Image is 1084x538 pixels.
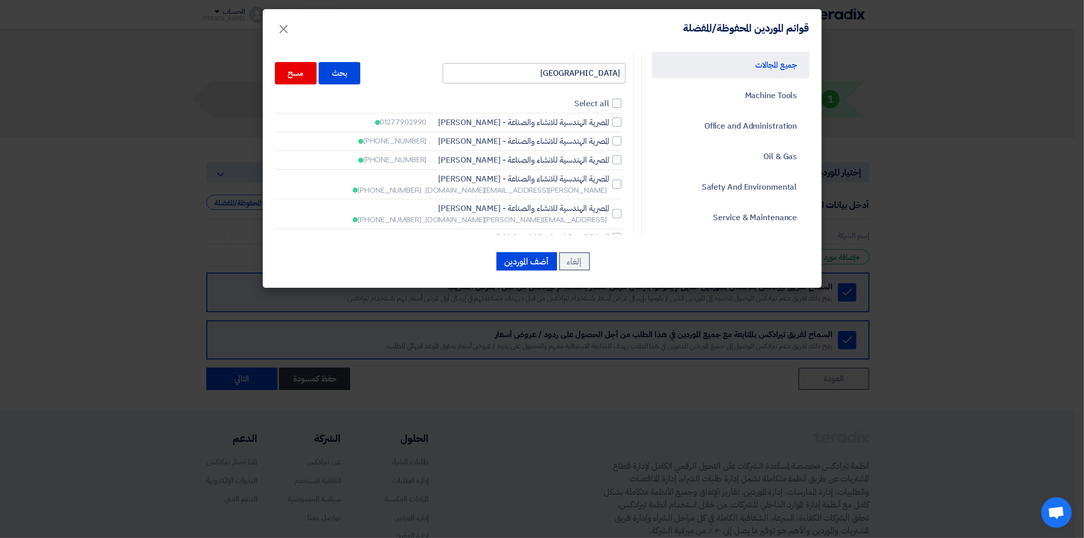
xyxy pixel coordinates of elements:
span: الشركة المصرية لمنتجات الالبان و الاغذية [496,232,609,244]
button: Close [270,16,298,37]
button: إلغاء [559,252,590,271]
span: [PHONE_NUMBER] [358,185,421,196]
span: × [278,13,290,44]
span: المصرية الهندسية للانشاء والصناعة - [PERSON_NAME] [438,202,609,215]
a: جميع المجالات [652,52,810,78]
span: [PHONE_NUMBER] [363,136,427,146]
span: Select all [574,98,609,110]
div: مسح [275,62,317,84]
span: , [429,136,431,146]
span: 01270703003 [438,232,484,243]
span: المصرية الهندسية للانشاء والصناعة - [PERSON_NAME] [438,135,609,147]
span: , [487,232,488,243]
input: . . . إبحث في القائمة [443,63,626,83]
span: , [429,155,431,165]
span: المصرية الهندسية للانشاء والصناعة - [PERSON_NAME] [438,173,609,185]
span: [EMAIL_ADDRESS][PERSON_NAME][DOMAIN_NAME], [424,215,607,225]
span: [PHONE_NUMBER] [358,215,421,225]
span: المصرية الهندسية للانشاء والصناعة - [PERSON_NAME] [438,154,609,166]
a: Service & Maintenance [652,204,810,231]
a: Safety And Environmental [652,174,810,200]
a: Office and Administration [652,113,810,139]
a: Open chat [1041,497,1072,528]
a: Oil & Gas [652,143,810,170]
span: المصرية الهندسية للانشاء والصناعة - [PERSON_NAME] [438,116,609,129]
span: , [429,117,431,128]
div: بحث [319,62,360,84]
span: [PHONE_NUMBER] [363,155,427,165]
span: [PERSON_NAME][EMAIL_ADDRESS][DOMAIN_NAME], [424,185,607,196]
span: 01277902990 [380,117,427,128]
button: أضف الموردين [497,252,557,271]
a: Machine Tools [652,82,810,109]
h4: قوائم الموردين المحفوظة/المفضلة [684,21,810,35]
